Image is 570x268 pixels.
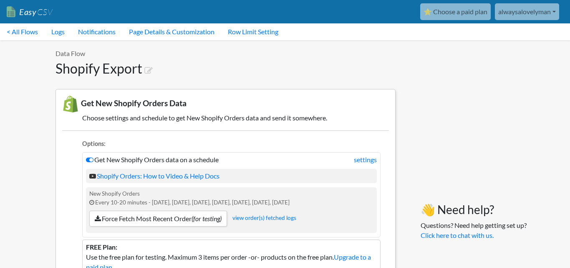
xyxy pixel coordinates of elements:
[62,96,79,112] img: New Shopify Orders
[86,187,377,233] div: New Shopify Orders Every 10-20 minutes - [DATE], [DATE], [DATE], [DATE], [DATE], [DATE], [DATE]
[89,172,219,180] a: Shopify Orders: How to Video & Help Docs
[421,203,527,217] h3: 👋 Need help?
[86,243,117,251] b: FREE Plan:
[55,48,396,59] p: Data Flow
[82,139,381,151] li: Options:
[82,152,381,237] li: Get New Shopify Orders data on a schedule
[495,3,559,20] a: alwaysalovelyman
[354,155,377,165] a: settings
[420,3,491,20] a: ⭐ Choose a paid plan
[45,23,71,40] a: Logs
[421,231,494,239] a: Click here to chat with us.
[192,214,222,222] i: (for testing)
[122,23,221,40] a: Page Details & Customization
[71,23,122,40] a: Notifications
[55,61,396,77] h1: Shopify Export
[421,220,527,240] p: Questions? Need help getting set up?
[232,214,296,221] a: view order(s) fetched logs
[36,7,53,17] span: CSV
[7,3,53,20] a: EasyCSV
[221,23,285,40] a: Row Limit Setting
[62,96,389,112] h3: Get New Shopify Orders Data
[89,211,227,227] a: Force Fetch Most Recent Order(for testing)
[62,114,389,122] h5: Choose settings and schedule to get New Shopify Orders data and send it somewhere.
